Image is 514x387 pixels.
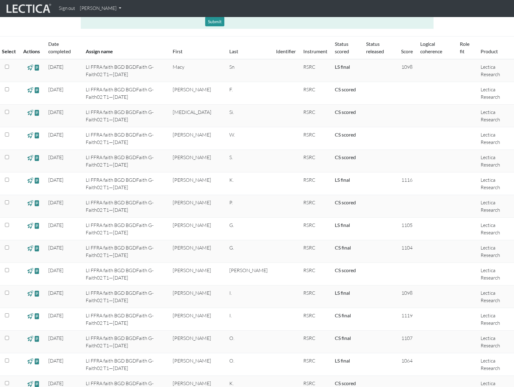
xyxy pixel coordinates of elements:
[226,127,272,150] td: W.
[169,240,226,263] td: [PERSON_NAME]
[27,86,33,93] span: view
[34,312,40,320] span: view
[401,358,412,364] span: 1064
[401,312,412,319] span: 1119
[229,48,238,54] a: Last
[477,353,514,376] td: Lectica Research
[401,245,412,251] span: 1104
[335,64,350,70] a: Completed = assessment has been completed; CS scored = assessment has been CLAS scored; LS scored...
[477,218,514,240] td: Lectica Research
[169,150,226,172] td: [PERSON_NAME]
[27,199,33,207] span: view
[27,312,33,320] span: view
[226,59,272,82] td: Sn
[226,285,272,308] td: I.
[82,105,169,127] td: LI FFRA faith BGD BGDFaith G-Faith02 T1—[DATE]
[82,172,169,195] td: LI FFRA faith BGD BGDFaith G-Faith02 T1—[DATE]
[335,358,350,363] a: Completed = assessment has been completed; CS scored = assessment has been CLAS scored; LS scored...
[420,41,442,54] a: Logical coherence
[481,48,498,54] a: Product
[82,150,169,172] td: LI FFRA faith BGD BGDFaith G-Faith02 T1—[DATE]
[169,195,226,218] td: [PERSON_NAME]
[226,105,272,127] td: Si.
[169,82,226,105] td: [PERSON_NAME]
[300,353,331,376] td: RSRC
[300,105,331,127] td: RSRC
[401,222,412,228] span: 1105
[226,195,272,218] td: P.
[300,263,331,285] td: RSRC
[460,41,469,54] a: Role fit
[45,59,82,82] td: [DATE]
[169,285,226,308] td: [PERSON_NAME]
[45,308,82,331] td: [DATE]
[169,331,226,353] td: [PERSON_NAME]
[27,177,33,184] span: view
[226,263,272,285] td: [PERSON_NAME]
[45,285,82,308] td: [DATE]
[27,267,33,274] span: view
[303,48,327,54] a: Instrument
[477,308,514,331] td: Lectica Research
[477,82,514,105] td: Lectica Research
[48,41,71,54] a: Date completed
[300,285,331,308] td: RSRC
[477,285,514,308] td: Lectica Research
[477,240,514,263] td: Lectica Research
[82,82,169,105] td: LI FFRA faith BGD BGDFaith G-Faith02 T1—[DATE]
[226,353,272,376] td: O.
[169,218,226,240] td: [PERSON_NAME]
[226,150,272,172] td: S.
[56,2,77,15] a: Sign out
[300,331,331,353] td: RSRC
[226,218,272,240] td: G.
[82,195,169,218] td: LI FFRA faith BGD BGDFaith G-Faith02 T1—[DATE]
[226,240,272,263] td: G.
[82,59,169,82] td: LI FFRA faith BGD BGDFaith G-Faith02 T1—[DATE]
[82,37,169,59] th: Assign name
[169,308,226,331] td: [PERSON_NAME]
[34,64,40,71] span: view
[335,177,350,183] a: Completed = assessment has been completed; CS scored = assessment has been CLAS scored; LS scored...
[335,86,356,92] a: Completed = assessment has been completed; CS scored = assessment has been CLAS scored; LS scored...
[27,335,33,342] span: view
[82,127,169,150] td: LI FFRA faith BGD BGDFaith G-Faith02 T1—[DATE]
[27,245,33,252] span: view
[34,199,40,207] span: view
[82,218,169,240] td: LI FFRA faith BGD BGDFaith G-Faith02 T1—[DATE]
[335,290,350,296] a: Completed = assessment has been completed; CS scored = assessment has been CLAS scored; LS scored...
[45,127,82,150] td: [DATE]
[477,331,514,353] td: Lectica Research
[45,218,82,240] td: [DATE]
[77,2,124,15] a: [PERSON_NAME]
[27,358,33,365] span: view
[173,48,183,54] a: First
[401,48,413,54] a: Score
[335,267,356,273] a: Completed = assessment has been completed; CS scored = assessment has been CLAS scored; LS scored...
[45,82,82,105] td: [DATE]
[45,240,82,263] td: [DATE]
[82,285,169,308] td: LI FFRA faith BGD BGDFaith G-Faith02 T1—[DATE]
[335,41,349,54] a: Status scored
[45,195,82,218] td: [DATE]
[169,263,226,285] td: [PERSON_NAME]
[477,127,514,150] td: Lectica Research
[300,127,331,150] td: RSRC
[335,132,356,137] a: Completed = assessment has been completed; CS scored = assessment has been CLAS scored; LS scored...
[169,59,226,82] td: Macy
[34,335,40,342] span: view
[45,150,82,172] td: [DATE]
[300,218,331,240] td: RSRC
[205,17,224,26] div: Submit
[226,172,272,195] td: K.
[82,353,169,376] td: LI FFRA faith BGD BGDFaith G-Faith02 T1—[DATE]
[34,358,40,365] span: view
[401,335,412,341] span: 1107
[45,263,82,285] td: [DATE]
[226,331,272,353] td: O.
[45,172,82,195] td: [DATE]
[34,132,40,139] span: view
[34,154,40,161] span: view
[169,353,226,376] td: [PERSON_NAME]
[34,245,40,252] span: view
